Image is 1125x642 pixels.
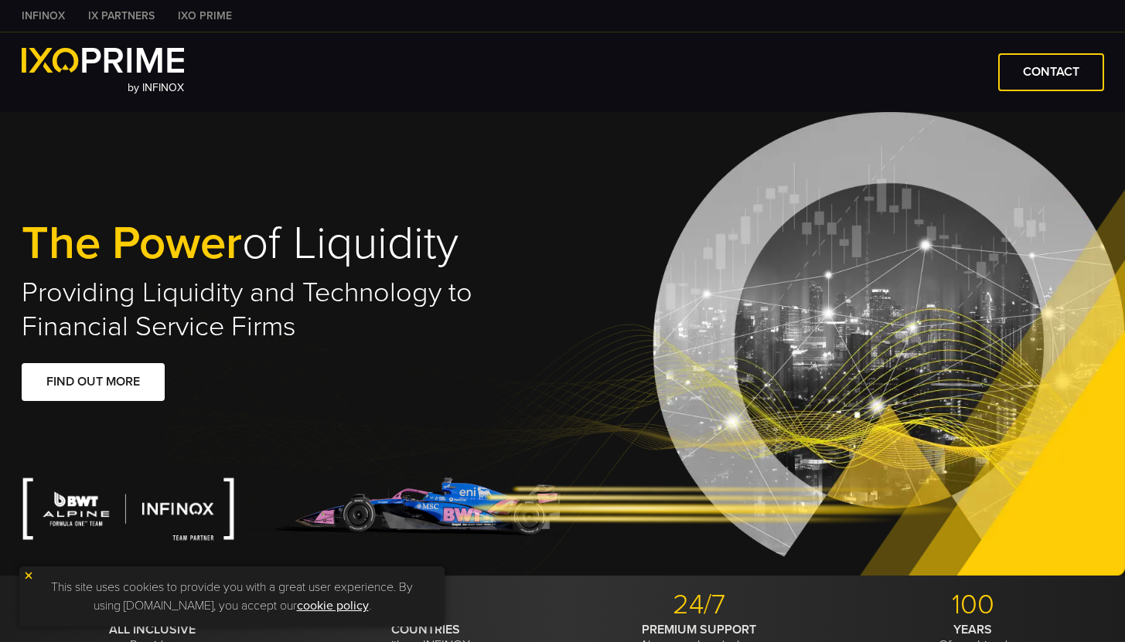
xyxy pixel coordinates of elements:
[109,622,196,637] strong: ALL INCLUSIVE
[23,570,34,581] img: yellow close icon
[297,598,369,613] a: cookie policy
[22,276,563,344] h2: Providing Liquidity and Technology to Financial Service Firms
[10,8,77,24] a: INFINOX
[27,574,437,619] p: This site uses cookies to provide you with a great user experience. By using [DOMAIN_NAME], you a...
[642,622,756,637] strong: PREMIUM SUPPORT
[166,8,244,24] a: IXO PRIME
[391,622,460,637] strong: COUNTRIES
[77,8,166,24] a: IX PARTNERS
[568,588,830,622] p: 24/7
[22,48,185,97] a: by INFINOX
[953,622,992,637] strong: YEARS
[22,216,242,271] span: The Power
[128,81,184,94] span: by INFINOX
[22,363,165,401] a: FIND OUT MORE
[22,219,563,268] h1: of Liquidity
[842,588,1104,622] p: 100
[998,53,1104,91] a: CONTACT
